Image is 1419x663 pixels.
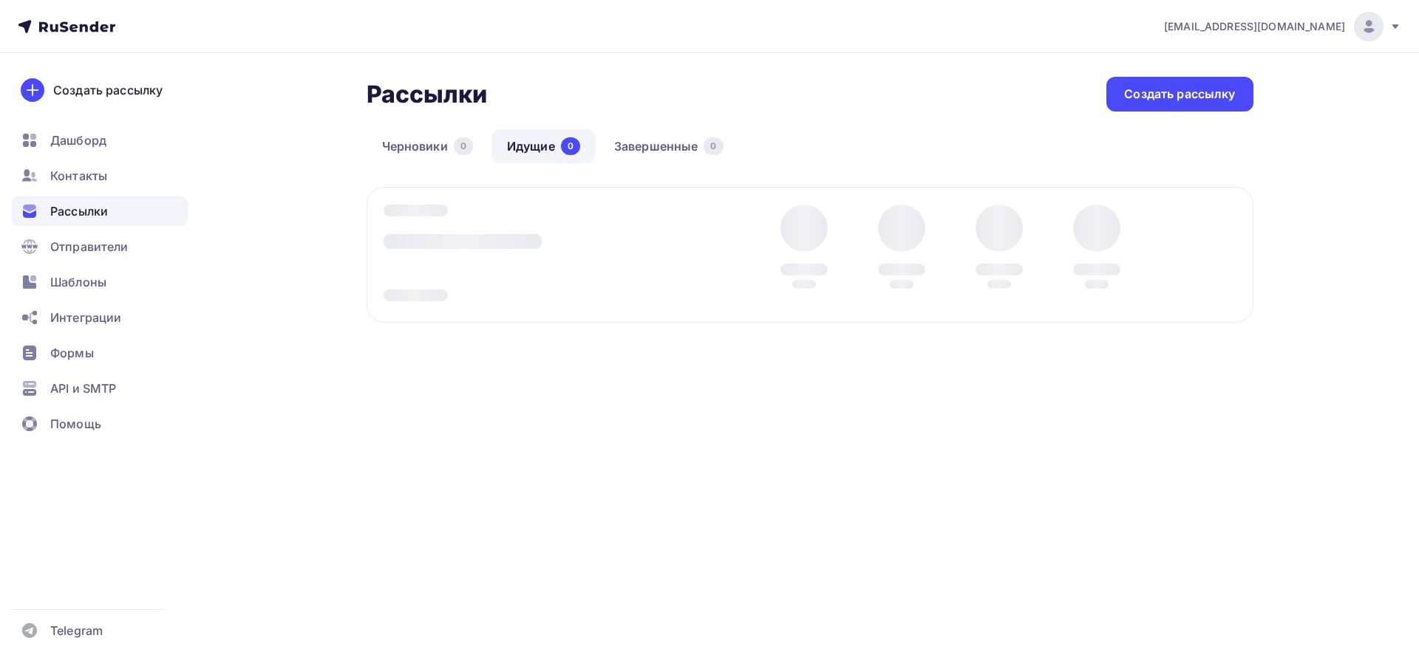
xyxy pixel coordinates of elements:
[454,137,473,155] div: 0
[53,81,163,99] div: Создать рассылку
[704,137,723,155] div: 0
[12,196,188,226] a: Рассылки
[50,167,107,185] span: Контакты
[561,137,580,155] div: 0
[12,338,188,368] a: Формы
[1124,86,1235,103] div: Создать рассылку
[367,129,489,163] a: Черновики0
[50,344,94,362] span: Формы
[12,267,188,297] a: Шаблоны
[491,129,596,163] a: Идущие0
[50,415,101,433] span: Помощь
[50,131,106,149] span: Дашборд
[50,202,108,220] span: Рассылки
[1164,19,1345,34] span: [EMAIL_ADDRESS][DOMAIN_NAME]
[1164,12,1401,41] a: [EMAIL_ADDRESS][DOMAIN_NAME]
[50,309,121,326] span: Интеграции
[50,238,129,255] span: Отправители
[367,80,488,109] h2: Рассылки
[12,126,188,155] a: Дашборд
[599,129,739,163] a: Завершенные0
[50,379,116,397] span: API и SMTP
[12,232,188,261] a: Отправители
[50,273,106,291] span: Шаблоны
[12,161,188,190] a: Контакты
[50,622,103,639] span: Telegram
